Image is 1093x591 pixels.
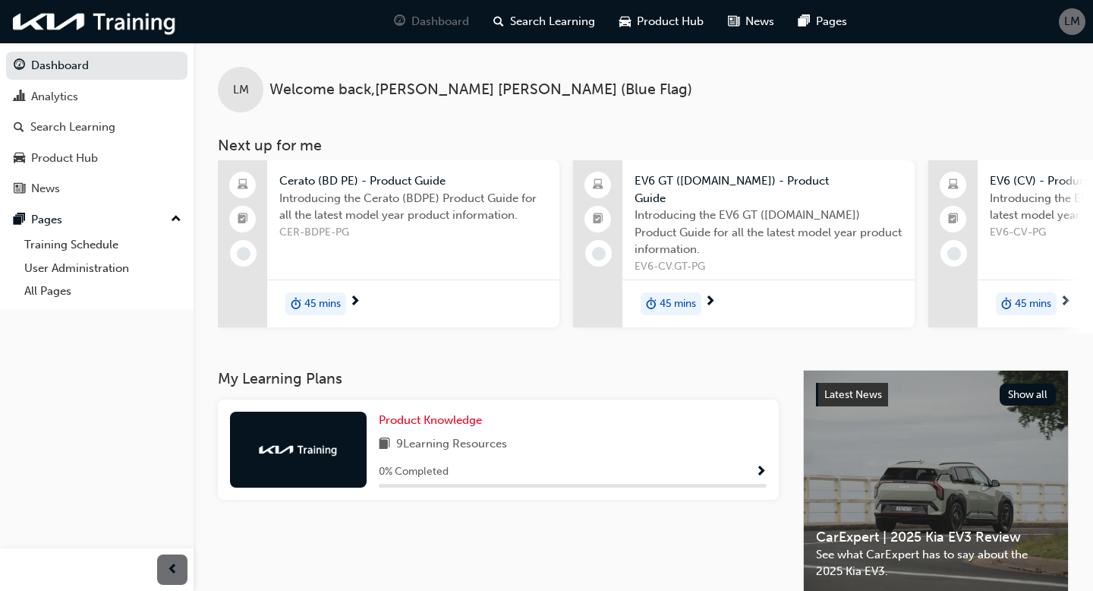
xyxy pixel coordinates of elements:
span: duration-icon [646,294,657,314]
span: search-icon [14,121,24,134]
a: Product Hub [6,144,187,172]
span: See what CarExpert has to say about the 2025 Kia EV3. [816,546,1056,580]
div: Product Hub [31,150,98,167]
a: Latest NewsShow all [816,383,1056,407]
span: guage-icon [14,59,25,73]
a: news-iconNews [716,6,786,37]
a: search-iconSearch Learning [481,6,607,37]
span: book-icon [379,435,390,454]
span: booktick-icon [948,210,959,229]
span: search-icon [493,12,504,31]
span: Introducing the Cerato (BDPE) Product Guide for all the latest model year product information. [279,190,547,224]
button: LM [1059,8,1085,35]
span: 45 mins [304,295,341,313]
a: Cerato (BD PE) - Product GuideIntroducing the Cerato (BDPE) Product Guide for all the latest mode... [218,160,559,327]
span: Product Knowledge [379,413,482,427]
a: Training Schedule [18,233,187,257]
span: LM [233,81,249,99]
span: learningRecordVerb_NONE-icon [237,247,250,261]
span: prev-icon [167,561,178,580]
span: news-icon [14,182,25,196]
span: Welcome back , [PERSON_NAME] [PERSON_NAME] (Blue Flag) [269,81,692,99]
span: Pages [816,13,847,30]
a: All Pages [18,280,187,303]
div: Analytics [31,88,78,106]
a: Product Knowledge [379,412,488,429]
span: pages-icon [798,12,810,31]
span: Introducing the EV6 GT ([DOMAIN_NAME]) Product Guide for all the latest model year product inform... [635,207,902,258]
a: Dashboard [6,52,187,80]
span: pages-icon [14,213,25,227]
span: chart-icon [14,90,25,104]
span: 45 mins [660,295,696,313]
button: Pages [6,206,187,234]
span: EV6-CV.GT-PG [635,258,902,276]
span: learningRecordVerb_NONE-icon [947,247,961,261]
span: next-icon [1060,295,1071,309]
a: car-iconProduct Hub [607,6,716,37]
a: Analytics [6,83,187,111]
span: next-icon [704,295,716,309]
span: up-icon [171,210,181,229]
span: 9 Learning Resources [396,435,507,454]
span: news-icon [728,12,739,31]
span: Dashboard [411,13,469,30]
span: Search Learning [510,13,595,30]
img: kia-training [257,442,340,457]
span: CER-BDPE-PG [279,224,547,242]
a: EV6 GT ([DOMAIN_NAME]) - Product GuideIntroducing the EV6 GT ([DOMAIN_NAME]) Product Guide for al... [573,160,915,327]
a: News [6,175,187,203]
span: Product Hub [637,13,704,30]
span: LM [1064,13,1080,30]
div: News [31,180,60,198]
span: laptop-icon [238,175,248,195]
span: car-icon [14,152,25,166]
h3: My Learning Plans [218,370,779,387]
button: Show all [1000,384,1057,406]
span: booktick-icon [238,210,248,229]
span: EV6 GT ([DOMAIN_NAME]) - Product Guide [635,172,902,207]
span: learningRecordVerb_NONE-icon [592,247,606,261]
div: Search Learning [30,119,115,136]
button: Show Progress [755,463,767,482]
a: pages-iconPages [786,6,859,37]
h3: Next up for me [194,137,1093,154]
span: News [745,13,774,30]
span: CarExpert | 2025 Kia EV3 Review [816,529,1056,546]
span: booktick-icon [593,210,603,229]
span: car-icon [619,12,631,31]
a: User Administration [18,257,187,280]
span: duration-icon [291,294,301,314]
span: laptop-icon [948,175,959,195]
span: guage-icon [394,12,405,31]
span: next-icon [349,295,361,309]
span: 45 mins [1015,295,1051,313]
span: duration-icon [1001,294,1012,314]
img: kia-training [8,6,182,37]
span: Show Progress [755,466,767,479]
button: DashboardAnalyticsSearch LearningProduct HubNews [6,49,187,206]
span: laptop-icon [593,175,603,195]
span: 0 % Completed [379,463,449,481]
span: Cerato (BD PE) - Product Guide [279,172,547,190]
a: Search Learning [6,113,187,141]
div: Pages [31,211,62,229]
span: Latest News [824,388,882,401]
a: guage-iconDashboard [382,6,481,37]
